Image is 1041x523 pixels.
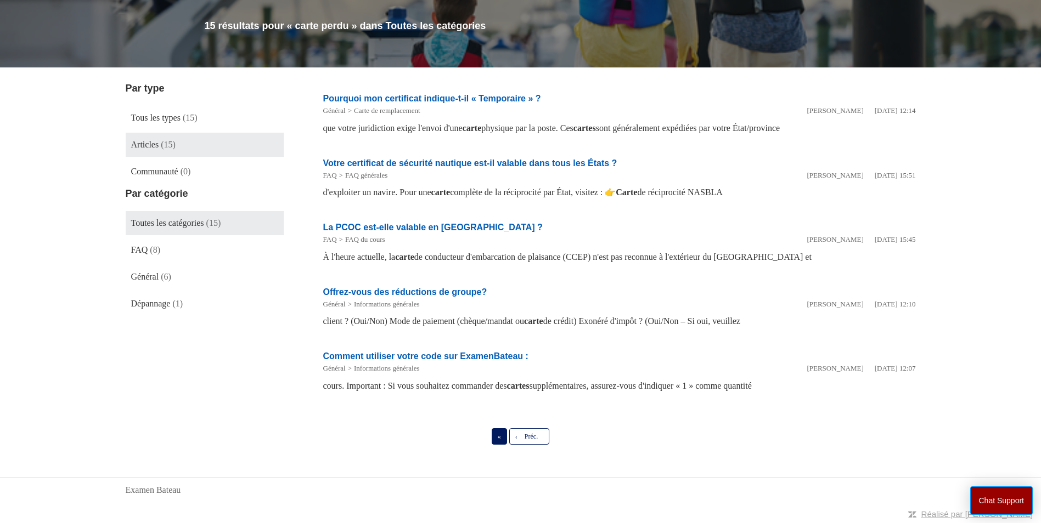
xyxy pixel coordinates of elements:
[323,171,337,179] a: FAQ
[354,300,419,308] a: Informations générales
[616,187,637,197] em: Carte
[346,105,420,116] li: Carte de remplacement
[807,299,863,310] li: [PERSON_NAME]
[875,364,916,372] time: 07/05/2025 12:07
[875,235,916,243] time: 07/05/2025 15:45
[131,245,148,254] span: FAQ
[515,433,517,440] span: ‹
[131,167,178,176] span: Communauté
[126,292,284,316] a: Dépannage (1)
[131,272,159,281] span: Général
[875,300,916,308] time: 07/05/2025 12:10
[323,364,346,372] a: Général
[524,316,543,326] em: carte
[507,381,530,390] em: cartes
[323,234,337,245] li: FAQ
[431,187,451,197] em: carte
[126,265,284,289] a: Général (6)
[131,218,204,228] span: Toutes les catégories
[323,106,346,115] a: Général
[525,433,538,440] span: Préc.
[323,299,346,310] li: Général
[498,433,501,440] span: «
[970,486,1033,515] button: Chat Support
[323,223,543,232] a: La PCOC est-elle valable en [GEOGRAPHIC_DATA] ?
[345,235,385,243] a: FAQ du cours
[323,105,346,116] li: Général
[509,428,549,445] a: Préc.
[172,299,183,308] span: (1)
[323,235,337,243] a: FAQ
[395,252,414,261] em: carte
[346,363,420,374] li: Informations générales
[345,171,387,179] a: FAQ générales
[807,363,863,374] li: [PERSON_NAME]
[323,315,916,328] div: client ? (Oui/Non) Mode de paiement (chèque/mandat ou de crédit) Exonéré d'impôt ? (Oui/Non – Si ...
[126,133,284,157] a: Articles (15)
[183,113,198,122] span: (15)
[205,19,916,33] h1: 15 résultats pour « carte perdu » dans Toutes les catégories
[126,211,284,235] a: Toutes les catégories (15)
[354,106,420,115] a: Carte de remplacement
[337,170,388,181] li: FAQ générales
[126,81,284,96] h3: Par type
[323,351,528,361] a: Comment utiliser votre code sur ExamenBateau :
[463,123,482,133] em: carte
[126,484,181,497] a: Examen Bateau
[206,218,221,228] span: (15)
[181,167,191,176] span: (0)
[323,300,346,308] a: Général
[875,171,916,179] time: 07/05/2025 15:51
[150,245,160,254] span: (8)
[807,170,863,181] li: [PERSON_NAME]
[807,234,863,245] li: [PERSON_NAME]
[126,106,284,130] a: Tous les types (15)
[126,238,284,262] a: FAQ (8)
[161,140,176,149] span: (15)
[126,160,284,184] a: Communauté (0)
[323,122,916,135] div: que votre juridiction exige l'envoi d'une physique par la poste. Ces sont généralement expédiées ...
[323,94,541,103] a: Pourquoi mon certificat indique-t-il « Temporaire » ?
[921,509,1033,519] a: Réalisé par [PERSON_NAME]
[131,113,181,122] span: Tous les types
[346,299,420,310] li: Informations générales
[161,272,171,281] span: (6)
[131,140,159,149] span: Articles
[807,105,863,116] li: [PERSON_NAME]
[875,106,916,115] time: 07/05/2025 12:14
[573,123,596,133] em: cartes
[323,251,916,264] div: À l'heure actuelle, la de conducteur d'embarcation de plaisance (CCEP) n'est pas reconnue à l'ext...
[131,299,171,308] span: Dépannage
[323,170,337,181] li: FAQ
[323,158,617,168] a: Votre certificat de sécurité nautique est-il valable dans tous les États ?
[337,234,385,245] li: FAQ du cours
[354,364,419,372] a: Informations générales
[323,186,916,199] div: d'exploiter un navire. Pour une complète de la réciprocité par État, visitez : 👉 de réciprocité N...
[323,363,346,374] li: Général
[323,379,916,393] div: cours. Important : Si vous souhaitez commander des supplémentaires, assurez-vous d'indiquer « 1 »...
[323,287,487,297] a: Offrez-vous des réductions de groupe?
[126,186,284,201] h3: Par catégorie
